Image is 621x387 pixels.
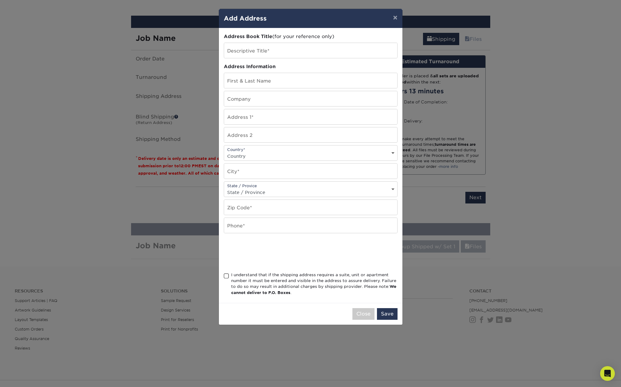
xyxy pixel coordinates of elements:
[224,33,272,39] span: Address Book Title
[231,284,396,295] b: We cannot deliver to P.O. Boxes
[224,33,398,40] div: (for your reference only)
[600,366,615,381] div: Open Intercom Messenger
[388,9,402,26] button: ×
[231,272,398,296] div: I understand that if the shipping address requires a suite, unit or apartment number it must be e...
[224,63,398,70] div: Address Information
[377,308,398,320] button: Save
[352,308,375,320] button: Close
[224,241,317,265] iframe: reCAPTCHA
[224,14,398,23] h4: Add Address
